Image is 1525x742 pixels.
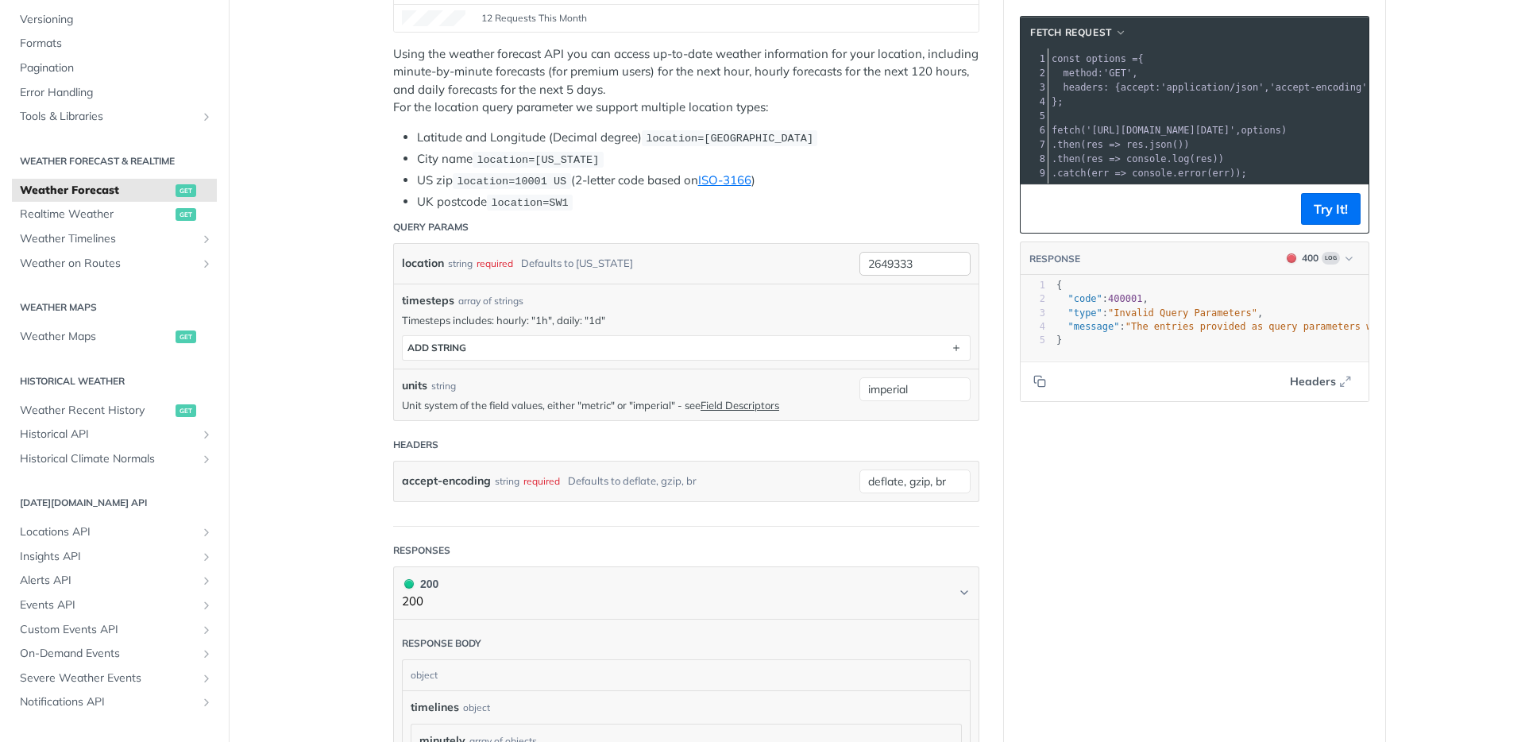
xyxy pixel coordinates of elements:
[1052,168,1247,179] span: . ( . ( ));
[1322,252,1340,265] span: Log
[12,447,217,471] a: Historical Climate NormalsShow subpages for Historical Climate Normals
[12,569,217,593] a: Alerts APIShow subpages for Alerts API
[12,618,217,642] a: Custom Events APIShow subpages for Custom Events API
[1021,279,1045,292] div: 1
[1195,153,1213,164] span: res
[1052,53,1080,64] span: const
[12,374,217,388] h2: Historical Weather
[1115,168,1126,179] span: =>
[1287,253,1296,263] span: 400
[1052,125,1080,136] span: fetch
[200,110,213,123] button: Show subpages for Tools & Libraries
[417,129,979,147] li: Latitude and Longitude (Decimal degree)
[1126,153,1167,164] span: console
[200,453,213,466] button: Show subpages for Historical Climate Normals
[1132,168,1172,179] span: console
[402,575,971,611] button: 200 200200
[646,133,813,145] span: location=[GEOGRAPHIC_DATA]
[457,176,566,187] span: location=10001 US
[20,622,196,638] span: Custom Events API
[491,197,568,209] span: location=SW1
[1021,307,1045,320] div: 3
[12,32,217,56] a: Formats
[176,404,196,417] span: get
[12,81,217,105] a: Error Handling
[481,11,587,25] span: 12 Requests This Month
[12,56,217,80] a: Pagination
[1270,82,1368,93] span: 'accept-encoding'
[495,470,519,493] div: string
[176,184,196,197] span: get
[200,551,213,563] button: Show subpages for Insights API
[1021,109,1048,123] div: 5
[1126,139,1144,150] span: res
[20,427,196,442] span: Historical API
[1108,293,1142,304] span: 400001
[176,330,196,343] span: get
[1021,80,1048,95] div: 3
[402,575,438,593] div: 200
[1029,251,1081,267] button: RESPONSE
[1056,280,1062,291] span: {
[176,208,196,221] span: get
[1021,95,1048,109] div: 4
[404,579,414,589] span: 200
[1030,25,1112,40] span: fetch Request
[12,325,217,349] a: Weather Mapsget
[1056,293,1149,304] span: : ,
[1160,82,1264,93] span: 'application/json'
[12,179,217,203] a: Weather Forecastget
[1178,168,1206,179] span: error
[1029,369,1051,393] button: Copy to clipboard
[20,256,196,272] span: Weather on Routes
[1021,292,1045,306] div: 2
[20,85,213,101] span: Error Handling
[200,647,213,660] button: Show subpages for On-Demand Events
[12,203,217,226] a: Realtime Weatherget
[12,105,217,129] a: Tools & LibrariesShow subpages for Tools & Libraries
[20,207,172,222] span: Realtime Weather
[407,342,466,354] div: ADD string
[1052,153,1224,164] span: . ( . ( ))
[20,183,172,199] span: Weather Forecast
[200,233,213,245] button: Show subpages for Weather Timelines
[20,109,196,125] span: Tools & Libraries
[12,667,217,690] a: Severe Weather EventsShow subpages for Severe Weather Events
[20,60,213,76] span: Pagination
[1086,139,1103,150] span: res
[403,336,970,360] button: ADD string
[402,593,438,611] p: 200
[402,313,971,327] p: Timesteps includes: hourly: "1h", daily: "1d"
[411,699,459,716] span: timelines
[1108,307,1257,319] span: "Invalid Query Parameters"
[402,10,465,26] canvas: Line Graph
[417,193,979,211] li: UK postcode
[402,377,427,394] label: units
[403,660,966,690] div: object
[1109,139,1120,150] span: =>
[12,300,217,315] h2: Weather Maps
[698,172,751,187] a: ISO-3166
[393,220,469,234] div: Query Params
[1063,82,1103,93] span: headers
[1057,168,1086,179] span: catch
[393,543,450,558] div: Responses
[12,227,217,251] a: Weather TimelinesShow subpages for Weather Timelines
[568,470,697,493] div: Defaults to deflate, gzip, br
[20,573,196,589] span: Alerts API
[1103,68,1132,79] span: 'GET'
[1302,251,1318,265] div: 400
[200,428,213,441] button: Show subpages for Historical API
[402,636,481,651] div: Response body
[20,524,196,540] span: Locations API
[1067,293,1102,304] span: "code"
[1021,52,1048,66] div: 1
[1149,139,1172,150] span: json
[12,423,217,446] a: Historical APIShow subpages for Historical API
[521,252,633,275] div: Defaults to [US_STATE]
[1021,137,1048,152] div: 7
[1063,68,1097,79] span: method
[12,8,217,32] a: Versioning
[20,231,196,247] span: Weather Timelines
[200,672,213,685] button: Show subpages for Severe Weather Events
